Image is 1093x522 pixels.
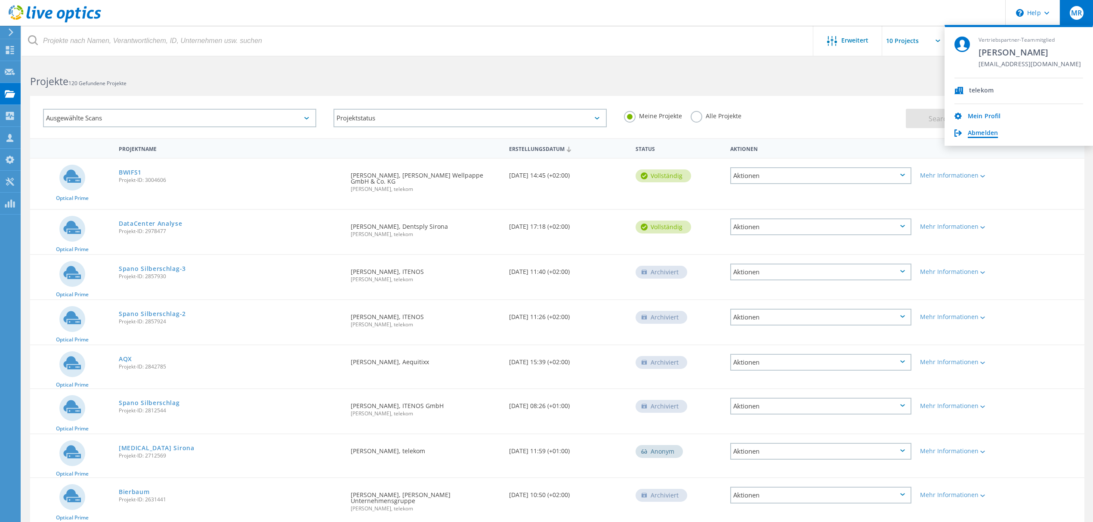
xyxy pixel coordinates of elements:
[114,140,346,156] div: Projektname
[979,61,1081,69] span: [EMAIL_ADDRESS][DOMAIN_NAME]
[351,411,500,416] span: [PERSON_NAME], telekom
[920,359,996,365] div: Mehr Informationen
[119,497,342,502] span: Projekt-ID: 2631441
[346,255,505,291] div: [PERSON_NAME], ITENOS
[841,37,868,43] span: Erweitert
[119,229,342,234] span: Projekt-ID: 2978477
[636,356,687,369] div: Archiviert
[333,109,607,127] div: Projektstatus
[56,382,89,387] span: Optical Prime
[920,314,996,320] div: Mehr Informationen
[920,403,996,409] div: Mehr Informationen
[920,448,996,454] div: Mehr Informationen
[505,389,631,418] div: [DATE] 08:26 (+01:00)
[346,345,505,374] div: [PERSON_NAME], Aequitixx
[636,169,691,182] div: vollständig
[929,114,951,123] span: Search
[726,140,916,156] div: Aktionen
[351,232,500,237] span: [PERSON_NAME], telekom
[906,109,971,128] button: Search
[119,400,180,406] a: Spano Silberschlag
[56,515,89,520] span: Optical Prime
[636,311,687,324] div: Archiviert
[119,169,142,175] a: BWIFS1
[730,398,911,415] div: Aktionen
[730,167,911,184] div: Aktionen
[979,46,1081,58] span: [PERSON_NAME]
[351,187,500,192] span: [PERSON_NAME], telekom
[505,434,631,463] div: [DATE] 11:59 (+01:00)
[346,210,505,246] div: [PERSON_NAME], Dentsply Sirona
[636,266,687,279] div: Archiviert
[351,322,500,327] span: [PERSON_NAME], telekom
[505,345,631,374] div: [DATE] 15:39 (+02:00)
[920,224,996,230] div: Mehr Informationen
[68,80,127,87] span: 120 Gefundene Projekte
[56,471,89,476] span: Optical Prime
[346,300,505,336] div: [PERSON_NAME], ITENOS
[119,364,342,369] span: Projekt-ID: 2842785
[969,87,994,95] span: telekom
[636,445,683,458] div: Anonym
[119,311,186,317] a: Spano Silberschlag-2
[43,109,316,127] div: Ausgewählte Scans
[119,356,132,362] a: AQX
[631,140,726,156] div: Status
[119,453,342,458] span: Projekt-ID: 2712569
[624,111,682,119] label: Meine Projekte
[730,487,911,504] div: Aktionen
[119,489,150,495] a: Bierbaum
[505,255,631,283] div: [DATE] 11:40 (+02:00)
[968,129,998,138] a: Abmelden
[346,159,505,200] div: [PERSON_NAME], [PERSON_NAME] Wellpappe GmbH & Co. KG
[920,269,996,275] div: Mehr Informationen
[119,408,342,413] span: Projekt-ID: 2812544
[351,506,500,511] span: [PERSON_NAME], telekom
[1071,9,1082,16] span: MR
[505,210,631,238] div: [DATE] 17:18 (+02:00)
[346,389,505,425] div: [PERSON_NAME], ITENOS GmbH
[730,309,911,325] div: Aktionen
[505,478,631,507] div: [DATE] 10:50 (+02:00)
[56,292,89,297] span: Optical Prime
[119,178,342,183] span: Projekt-ID: 3004606
[346,434,505,463] div: [PERSON_NAME], telekom
[979,37,1081,44] span: Vertriebspartner-Teammitglied
[1016,9,1024,17] svg: \n
[730,218,911,235] div: Aktionen
[119,445,195,451] a: [MEDICAL_DATA] Sirona
[351,277,500,282] span: [PERSON_NAME], telekom
[346,478,505,520] div: [PERSON_NAME], [PERSON_NAME] Unternehmensgruppe
[56,337,89,342] span: Optical Prime
[56,426,89,431] span: Optical Prime
[730,264,911,280] div: Aktionen
[56,196,89,201] span: Optical Prime
[119,221,182,227] a: DataCenter Analyse
[505,140,631,157] div: Erstellungsdatum
[968,113,1001,121] a: Mein Profil
[920,172,996,178] div: Mehr Informationen
[730,354,911,371] div: Aktionen
[505,300,631,329] div: [DATE] 11:26 (+02:00)
[119,319,342,324] span: Projekt-ID: 2857924
[119,274,342,279] span: Projekt-ID: 2857930
[9,18,101,24] a: Live Optics Dashboard
[920,492,996,498] div: Mehr Informationen
[22,26,814,56] input: Projekte nach Namen, Verantwortlichem, ID, Unternehmen usw. suchen
[636,489,687,502] div: Archiviert
[119,266,186,272] a: Spano Silberschlag-3
[636,400,687,413] div: Archiviert
[505,159,631,187] div: [DATE] 14:45 (+02:00)
[691,111,741,119] label: Alle Projekte
[636,221,691,233] div: vollständig
[56,247,89,252] span: Optical Prime
[30,74,68,88] b: Projekte
[730,443,911,460] div: Aktionen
